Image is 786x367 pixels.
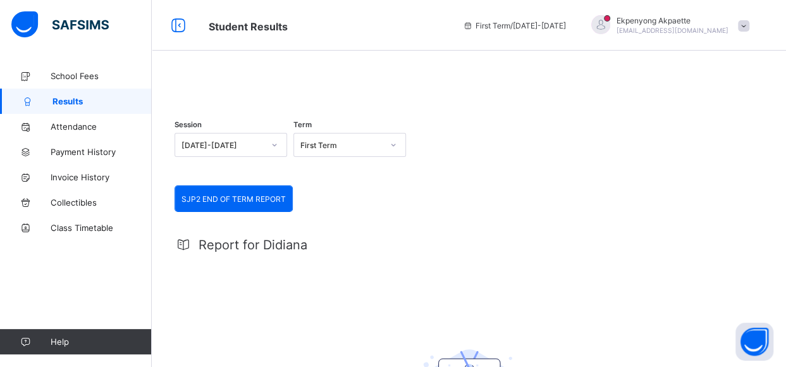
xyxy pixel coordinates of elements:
button: Open asap [735,323,773,361]
span: Report for Didiana [199,237,307,252]
span: School Fees [51,71,152,81]
span: Student Results [209,20,288,33]
span: session/term information [463,21,566,30]
span: Collectibles [51,197,152,208]
span: SJP2 END OF TERM REPORT [181,194,286,204]
span: Results [52,96,152,106]
div: Ekpenyong Akpaette [579,15,756,36]
div: [DATE]-[DATE] [181,140,264,150]
span: [EMAIL_ADDRESS][DOMAIN_NAME] [617,27,728,34]
span: Class Timetable [51,223,152,233]
span: Ekpenyong Akpaette [617,16,728,25]
span: Term [293,120,312,129]
span: Attendance [51,121,152,132]
span: Invoice History [51,172,152,182]
div: First Term [300,140,383,150]
span: Help [51,337,151,347]
span: Session [175,120,202,129]
span: Payment History [51,147,152,157]
img: safsims [11,11,109,38]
